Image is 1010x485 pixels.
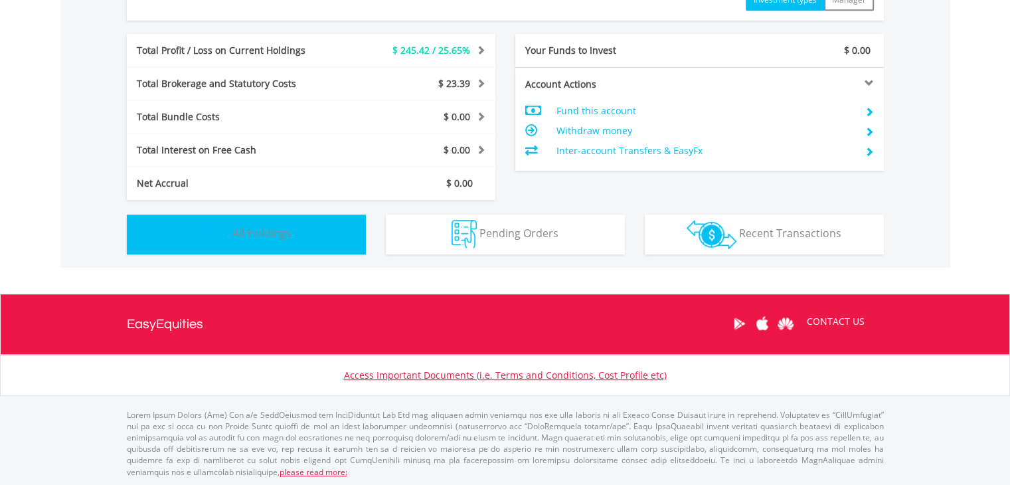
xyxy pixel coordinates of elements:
[438,77,470,90] span: $ 23.39
[515,44,700,57] div: Your Funds to Invest
[386,215,625,254] button: Pending Orders
[479,226,558,241] span: Pending Orders
[127,77,342,90] div: Total Brokerage and Statutory Costs
[446,177,473,189] span: $ 0.00
[232,226,292,241] span: All Holdings
[127,144,342,157] div: Total Interest on Free Cash
[556,121,854,141] td: Withdraw money
[556,101,854,121] td: Fund this account
[280,466,347,478] a: please read more:
[127,409,884,478] p: Lorem Ipsum Dolors (Ame) Con a/e SeddOeiusmod tem InciDiduntut Lab Etd mag aliquaen admin veniamq...
[774,303,798,344] a: Huawei
[201,220,230,248] img: holdings-wht.png
[556,141,854,161] td: Inter-account Transfers & EasyFx
[751,303,774,344] a: Apple
[127,110,342,124] div: Total Bundle Costs
[127,215,366,254] button: All Holdings
[515,78,700,91] div: Account Actions
[392,44,470,56] span: $ 245.42 / 25.65%
[444,144,470,156] span: $ 0.00
[739,226,841,241] span: Recent Transactions
[844,44,871,56] span: $ 0.00
[127,177,342,190] div: Net Accrual
[645,215,884,254] button: Recent Transactions
[452,220,477,248] img: pending_instructions-wht.png
[728,303,751,344] a: Google Play
[798,303,874,340] a: CONTACT US
[444,110,470,123] span: $ 0.00
[127,44,342,57] div: Total Profit / Loss on Current Holdings
[127,294,203,354] a: EasyEquities
[344,369,667,381] a: Access Important Documents (i.e. Terms and Conditions, Cost Profile etc)
[687,220,736,249] img: transactions-zar-wht.png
